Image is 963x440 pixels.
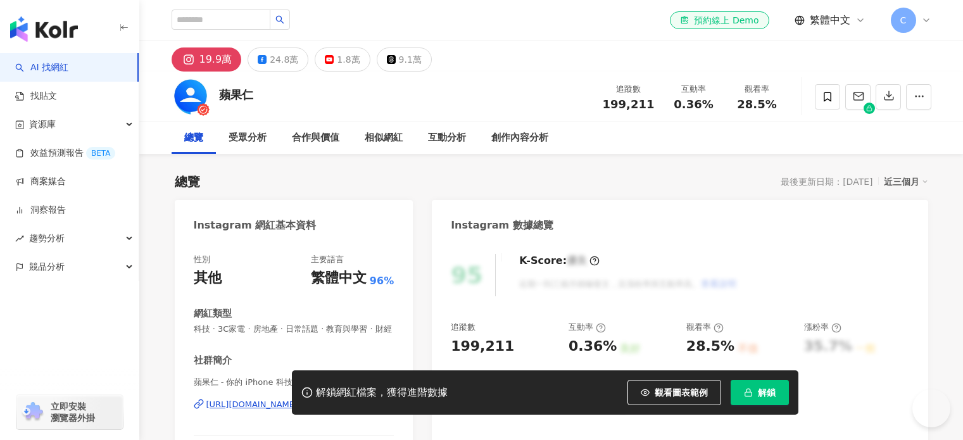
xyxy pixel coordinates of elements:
span: search [275,15,284,24]
img: KOL Avatar [172,78,210,116]
div: 追蹤數 [451,322,475,333]
div: 預約線上 Demo [680,14,758,27]
div: 總覽 [184,130,203,146]
div: 28.5% [686,337,734,356]
div: 蘋果仁 [219,87,253,103]
div: 觀看率 [686,322,724,333]
div: Instagram 網紅基本資料 [194,218,317,232]
div: 網紅類型 [194,307,232,320]
div: Instagram 數據總覽 [451,218,553,232]
a: 預約線上 Demo [670,11,769,29]
button: 解鎖 [731,380,789,405]
span: 解鎖 [758,387,776,398]
a: searchAI 找網紅 [15,61,68,74]
div: 主要語言 [311,254,344,265]
span: C [900,13,907,27]
div: K-Score : [519,254,600,268]
div: 最後更新日期：[DATE] [781,177,872,187]
button: 19.9萬 [172,47,242,72]
div: 相似網紅 [365,130,403,146]
div: 24.8萬 [270,51,298,68]
div: 繁體中文 [311,268,367,288]
span: 競品分析 [29,253,65,281]
div: 解鎖網紅檔案，獲得進階數據 [316,386,448,399]
div: 觀看率 [733,83,781,96]
div: 漲粉率 [804,322,841,333]
div: 創作內容分析 [491,130,548,146]
div: 追蹤數 [603,83,655,96]
span: 0.36% [674,98,713,111]
div: 受眾分析 [229,130,267,146]
span: 資源庫 [29,110,56,139]
button: 1.8萬 [315,47,370,72]
div: 199,211 [451,337,514,356]
button: 9.1萬 [377,47,432,72]
span: 繁體中文 [810,13,850,27]
span: 199,211 [603,97,655,111]
span: 立即安裝 瀏覽器外掛 [51,401,95,424]
div: 互動分析 [428,130,466,146]
div: 近三個月 [884,173,928,190]
div: 1.8萬 [337,51,360,68]
span: 科技 · 3C家電 · 房地產 · 日常話題 · 教育與學習 · 財經 [194,324,394,335]
div: 19.9萬 [199,51,232,68]
img: logo [10,16,78,42]
div: 互動率 [569,322,606,333]
div: 總覽 [175,173,200,191]
span: 96% [370,274,394,288]
div: 其他 [194,268,222,288]
div: 0.36% [569,337,617,356]
a: 商案媒合 [15,175,66,188]
div: 合作與價值 [292,130,339,146]
img: chrome extension [20,402,45,422]
span: rise [15,234,24,243]
button: 24.8萬 [248,47,308,72]
div: 9.1萬 [399,51,422,68]
span: 觀看圖表範例 [655,387,708,398]
span: 28.5% [737,98,776,111]
a: chrome extension立即安裝 瀏覽器外掛 [16,395,123,429]
a: 找貼文 [15,90,57,103]
div: 性別 [194,254,210,265]
button: 觀看圖表範例 [627,380,721,405]
span: 趨勢分析 [29,224,65,253]
a: 洞察報告 [15,204,66,217]
div: 互動率 [670,83,718,96]
a: 效益預測報告BETA [15,147,115,160]
div: 社群簡介 [194,354,232,367]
